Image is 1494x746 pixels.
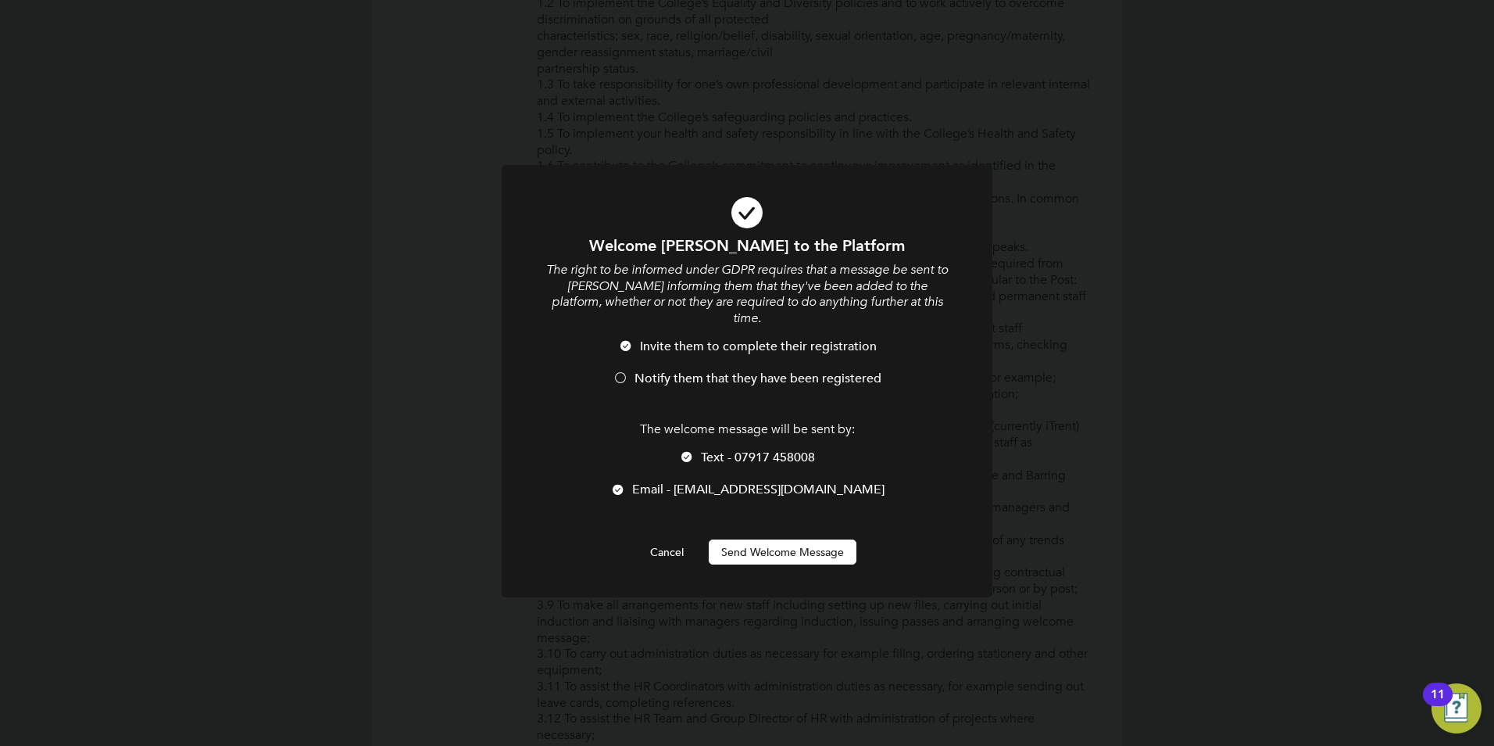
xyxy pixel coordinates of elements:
h1: Welcome [PERSON_NAME] to the Platform [544,235,950,256]
span: Invite them to complete their registration [640,339,877,354]
button: Open Resource Center, 11 new notifications [1431,683,1481,733]
button: Send Welcome Message [709,540,856,565]
i: The right to be informed under GDPR requires that a message be sent to [PERSON_NAME] informing th... [546,262,948,326]
div: 11 [1431,694,1445,715]
span: Notify them that they have been registered [634,371,881,386]
button: Cancel [638,540,696,565]
span: Email - [EMAIL_ADDRESS][DOMAIN_NAME] [632,482,885,497]
span: Text - 07917 458008 [701,450,815,465]
p: The welcome message will be sent by: [544,421,950,438]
